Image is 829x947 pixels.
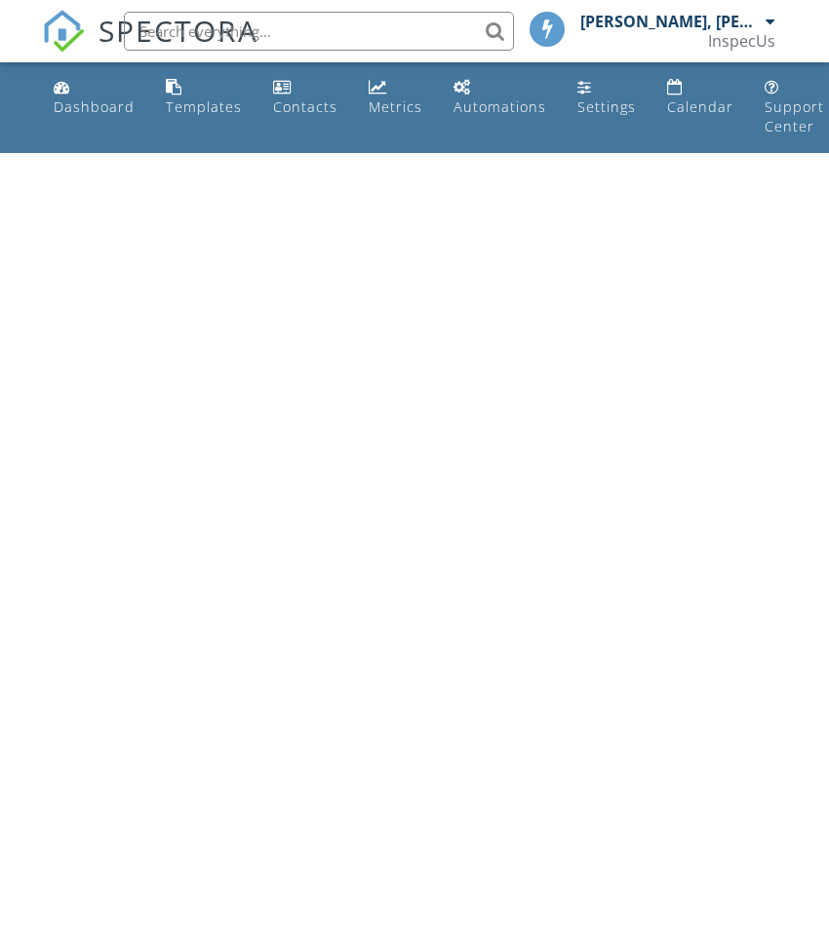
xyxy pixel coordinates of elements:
img: The Best Home Inspection Software - Spectora [42,10,85,53]
a: Contacts [265,70,345,126]
a: Settings [570,70,644,126]
div: Contacts [273,97,337,116]
a: Metrics [361,70,430,126]
div: InspecUs [708,31,775,51]
a: Calendar [659,70,741,126]
a: Templates [158,70,250,126]
a: SPECTORA [42,26,258,67]
a: Automations (Basic) [446,70,554,126]
div: Dashboard [54,97,135,116]
span: SPECTORA [99,10,258,51]
div: Metrics [369,97,422,116]
div: Templates [166,97,242,116]
a: Dashboard [46,70,142,126]
div: [PERSON_NAME], [PERSON_NAME] [580,12,761,31]
div: Automations [454,97,546,116]
div: Settings [577,97,636,116]
div: Calendar [667,97,733,116]
input: Search everything... [124,12,514,51]
div: Support Center [765,97,824,135]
